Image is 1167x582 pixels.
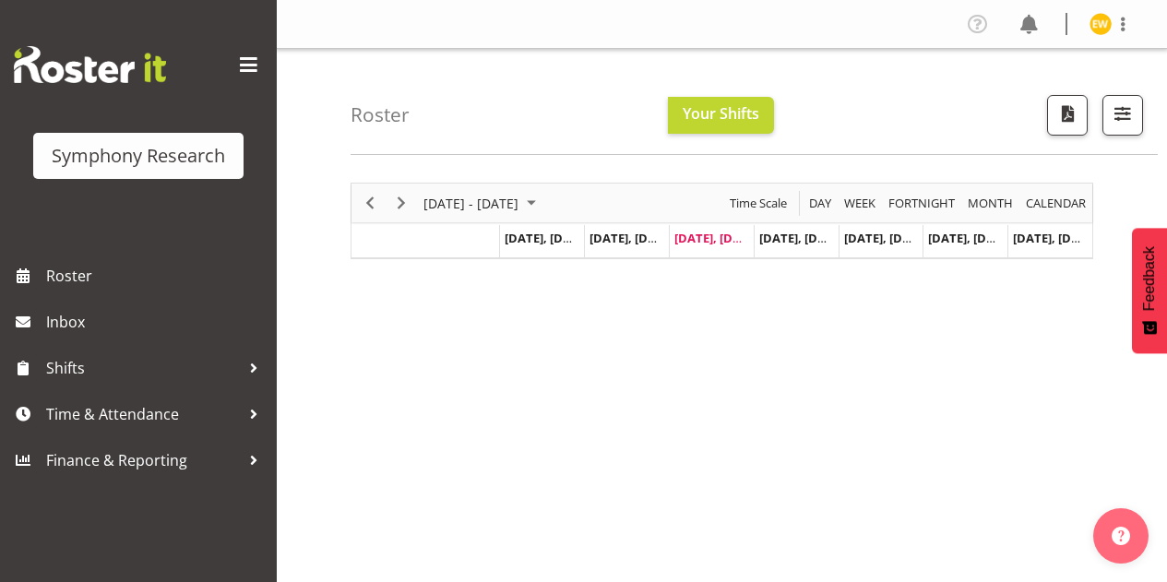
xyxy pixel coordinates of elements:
[351,104,410,125] h4: Roster
[46,446,240,474] span: Finance & Reporting
[1090,13,1112,35] img: enrica-walsh11863.jpg
[1047,95,1088,136] button: Download a PDF of the roster according to the set date range.
[668,97,774,134] button: Your Shifts
[52,142,225,170] div: Symphony Research
[46,354,240,382] span: Shifts
[1132,228,1167,353] button: Feedback - Show survey
[46,400,240,428] span: Time & Attendance
[1112,527,1130,545] img: help-xxl-2.png
[14,46,166,83] img: Rosterit website logo
[1102,95,1143,136] button: Filter Shifts
[1141,246,1158,311] span: Feedback
[683,103,759,124] span: Your Shifts
[46,262,268,290] span: Roster
[46,308,268,336] span: Inbox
